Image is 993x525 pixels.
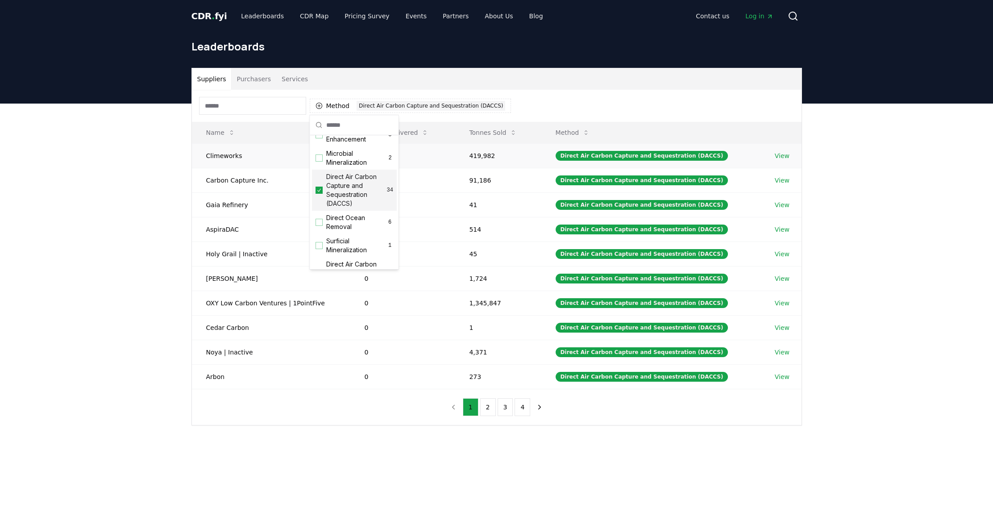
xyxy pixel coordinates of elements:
[775,151,789,160] a: View
[234,8,291,24] a: Leaderboards
[326,237,386,254] span: Surficial Mineralization
[556,151,728,161] div: Direct Air Carbon Capture and Sequestration (DACCS)
[556,200,728,210] div: Direct Air Carbon Capture and Sequestration (DACCS)
[293,8,336,24] a: CDR Map
[775,299,789,308] a: View
[455,315,541,340] td: 1
[192,364,350,389] td: Arbon
[556,274,728,283] div: Direct Air Carbon Capture and Sequestration (DACCS)
[357,101,505,111] div: Direct Air Carbon Capture and Sequestration (DACCS)
[350,364,455,389] td: 0
[689,8,780,24] nav: Main
[775,176,789,185] a: View
[350,242,455,266] td: 0
[455,217,541,242] td: 514
[337,8,396,24] a: Pricing Survey
[455,143,541,168] td: 419,982
[556,298,728,308] div: Direct Air Carbon Capture and Sequestration (DACCS)
[350,315,455,340] td: 0
[462,124,524,142] button: Tonnes Sold
[234,8,550,24] nav: Main
[212,11,215,21] span: .
[556,175,728,185] div: Direct Air Carbon Capture and Sequestration (DACCS)
[775,225,789,234] a: View
[455,266,541,291] td: 1,724
[386,242,393,249] span: 1
[199,124,242,142] button: Name
[350,266,455,291] td: 0
[310,99,511,113] button: MethodDirect Air Carbon Capture and Sequestration (DACCS)
[231,68,276,90] button: Purchasers
[350,192,455,217] td: 11
[498,398,513,416] button: 3
[775,323,789,332] a: View
[192,242,350,266] td: Holy Grail | Inactive
[455,242,541,266] td: 45
[191,39,802,54] h1: Leaderboards
[455,168,541,192] td: 91,186
[350,168,455,192] td: 237
[436,8,476,24] a: Partners
[775,274,789,283] a: View
[192,192,350,217] td: Gaia Refinery
[455,340,541,364] td: 4,371
[191,10,227,22] a: CDR.fyi
[192,266,350,291] td: [PERSON_NAME]
[192,340,350,364] td: Noya | Inactive
[326,149,387,167] span: Microbial Mineralization
[532,398,547,416] button: next page
[326,213,386,231] span: Direct Ocean Removal
[556,249,728,259] div: Direct Air Carbon Capture and Sequestration (DACCS)
[399,8,434,24] a: Events
[455,192,541,217] td: 41
[556,372,728,382] div: Direct Air Carbon Capture and Sequestration (DACCS)
[276,68,313,90] button: Services
[480,398,496,416] button: 2
[350,291,455,315] td: 0
[745,12,773,21] span: Log in
[775,372,789,381] a: View
[515,398,530,416] button: 4
[522,8,550,24] a: Blog
[386,187,393,194] span: 34
[689,8,736,24] a: Contact us
[775,250,789,258] a: View
[478,8,520,24] a: About Us
[350,340,455,364] td: 0
[556,225,728,234] div: Direct Air Carbon Capture and Sequestration (DACCS)
[350,217,455,242] td: 9
[192,315,350,340] td: Cedar Carbon
[738,8,780,24] a: Log in
[326,260,390,287] span: Direct Air Carbon Capture and Storage (DACCS)
[548,124,597,142] button: Method
[192,291,350,315] td: OXY Low Carbon Ventures | 1PointFive
[455,364,541,389] td: 273
[191,11,227,21] span: CDR fyi
[775,348,789,357] a: View
[326,172,387,208] span: Direct Air Carbon Capture and Sequestration (DACCS)
[386,219,393,226] span: 6
[775,200,789,209] a: View
[463,398,478,416] button: 1
[192,143,350,168] td: Climeworks
[455,291,541,315] td: 1,345,847
[556,347,728,357] div: Direct Air Carbon Capture and Sequestration (DACCS)
[192,217,350,242] td: AspiraDAC
[556,323,728,333] div: Direct Air Carbon Capture and Sequestration (DACCS)
[386,154,393,162] span: 2
[350,143,455,168] td: 1,078
[192,168,350,192] td: Carbon Capture Inc.
[192,68,232,90] button: Suppliers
